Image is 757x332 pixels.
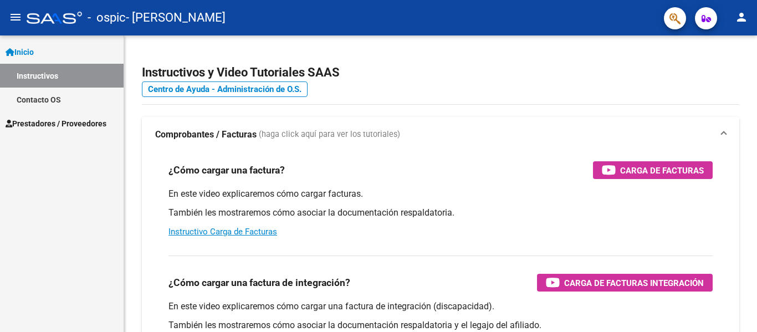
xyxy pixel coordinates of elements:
span: Prestadores / Proveedores [6,118,106,130]
p: También les mostraremos cómo asociar la documentación respaldatoria y el legajo del afiliado. [168,319,713,331]
a: Centro de Ayuda - Administración de O.S. [142,81,308,97]
mat-icon: menu [9,11,22,24]
span: Carga de Facturas [620,164,704,177]
a: Instructivo Carga de Facturas [168,227,277,237]
button: Carga de Facturas [593,161,713,179]
button: Carga de Facturas Integración [537,274,713,292]
span: (haga click aquí para ver los tutoriales) [259,129,400,141]
mat-icon: person [735,11,748,24]
span: - [PERSON_NAME] [126,6,226,30]
p: En este video explicaremos cómo cargar una factura de integración (discapacidad). [168,300,713,313]
span: - ospic [88,6,126,30]
span: Carga de Facturas Integración [564,276,704,290]
mat-expansion-panel-header: Comprobantes / Facturas (haga click aquí para ver los tutoriales) [142,117,739,152]
h2: Instructivos y Video Tutoriales SAAS [142,62,739,83]
iframe: Intercom live chat [719,294,746,321]
p: En este video explicaremos cómo cargar facturas. [168,188,713,200]
p: También les mostraremos cómo asociar la documentación respaldatoria. [168,207,713,219]
h3: ¿Cómo cargar una factura? [168,162,285,178]
span: Inicio [6,46,34,58]
h3: ¿Cómo cargar una factura de integración? [168,275,350,290]
strong: Comprobantes / Facturas [155,129,257,141]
